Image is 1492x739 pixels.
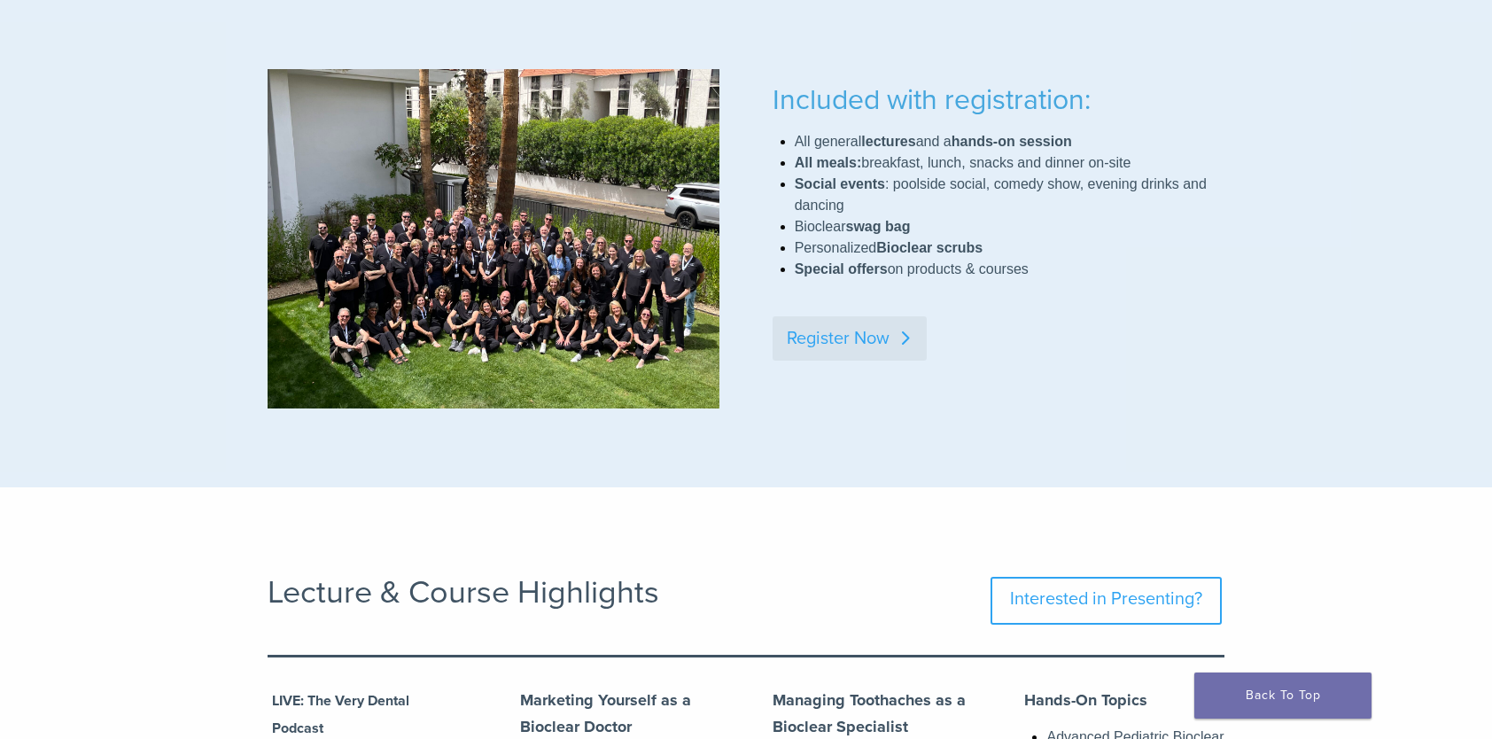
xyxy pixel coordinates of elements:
[1194,673,1372,719] a: Back To Top
[795,176,1207,213] span: : poolside social, comedy show, evening drinks and dancing
[795,155,862,170] strong: All meals:
[795,219,911,234] span: Bioclear
[795,134,1072,149] span: All general and a
[773,83,1091,117] span: Included with registration:
[773,316,927,361] a: Register Now
[520,690,691,736] b: Marketing Yourself as a Bioclear Doctor
[876,240,983,255] strong: Bioclear scrubs
[846,219,911,234] strong: swag bag
[795,240,983,255] span: Personalized
[268,69,719,408] img: IMG_4403 (1)
[991,577,1222,625] a: Interested in Presenting?
[952,134,1072,149] strong: hands-on session
[272,692,409,737] b: LIVE: The Very Dental Podcast
[795,261,888,276] strong: Special offers
[795,155,1131,170] span: breakfast, lunch, snacks and dinner on-site
[268,577,972,618] h2: Lecture & Course Highlights
[795,261,1029,276] span: on products & courses
[861,134,915,149] strong: lectures
[1024,690,1147,710] b: Hands-On Topics
[773,690,966,736] b: Managing Toothaches as a Bioclear Specialist
[795,176,885,191] strong: Social events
